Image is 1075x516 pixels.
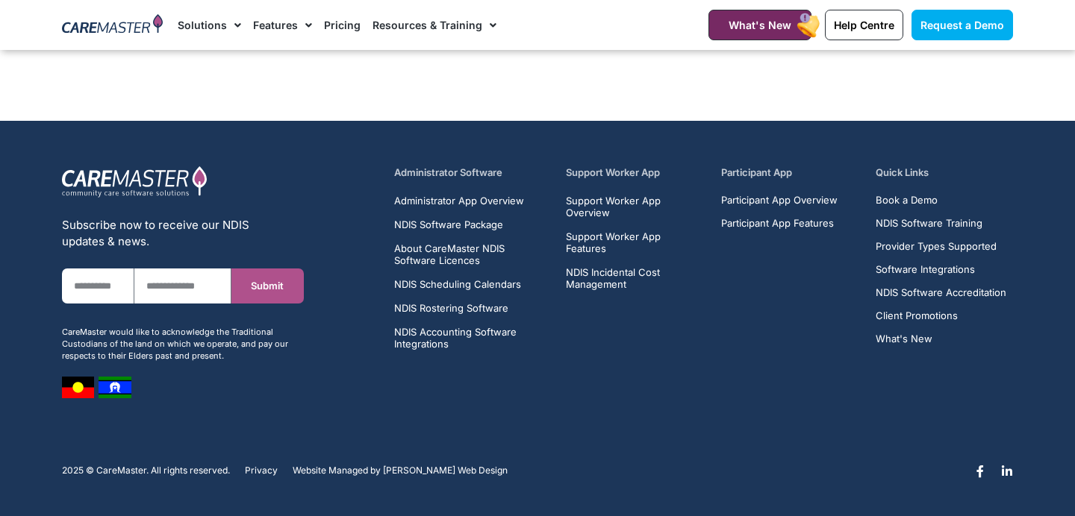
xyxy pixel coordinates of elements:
[721,166,859,180] h5: Participant App
[394,195,524,207] span: Administrator App Overview
[721,195,838,206] a: Participant App Overview
[62,326,304,362] div: CareMaster would like to acknowledge the Traditional Custodians of the land on which we operate, ...
[912,10,1013,40] a: Request a Demo
[293,465,381,476] span: Website Managed by
[721,218,838,229] a: Participant App Features
[99,377,131,398] img: image 8
[876,218,1006,229] a: NDIS Software Training
[876,287,1006,298] a: NDIS Software Accreditation
[394,195,549,207] a: Administrator App Overview
[394,242,549,266] a: About CareMaster NDIS Software Licences
[876,264,975,275] span: Software Integrations
[920,19,1004,31] span: Request a Demo
[876,310,958,321] span: Client Promotions
[834,19,894,31] span: Help Centre
[729,19,791,31] span: What's New
[62,14,163,37] img: CareMaster Logo
[566,166,703,180] h5: Support Worker App
[721,218,834,229] span: Participant App Features
[394,302,549,314] a: NDIS Rostering Software
[251,280,284,292] span: Submit
[394,218,549,230] a: NDIS Software Package
[876,310,1006,321] a: Client Promotions
[383,465,508,476] a: [PERSON_NAME] Web Design
[876,195,938,206] span: Book a Demo
[394,166,549,180] h5: Administrator Software
[825,10,903,40] a: Help Centre
[62,268,304,318] form: New Form
[231,268,304,303] button: Submit
[245,465,278,476] a: Privacy
[62,166,208,198] img: CareMaster Logo Part
[62,217,304,250] div: Subscribe now to receive our NDIS updates & news.
[62,465,230,476] p: 2025 © CareMaster. All rights reserved.
[876,218,982,229] span: NDIS Software Training
[62,377,94,398] img: image 7
[394,302,508,314] span: NDIS Rostering Software
[876,166,1013,180] h5: Quick Links
[394,218,503,230] span: NDIS Software Package
[876,264,1006,275] a: Software Integrations
[876,241,997,252] span: Provider Types Supported
[394,278,521,290] span: NDIS Scheduling Calendars
[394,326,549,350] a: NDIS Accounting Software Integrations
[566,230,703,254] a: Support Worker App Features
[566,266,703,290] a: NDIS Incidental Cost Management
[394,278,549,290] a: NDIS Scheduling Calendars
[708,10,811,40] a: What's New
[876,333,1006,344] a: What's New
[876,241,1006,252] a: Provider Types Supported
[566,195,703,218] a: Support Worker App Overview
[876,195,1006,206] a: Book a Demo
[876,333,932,344] span: What's New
